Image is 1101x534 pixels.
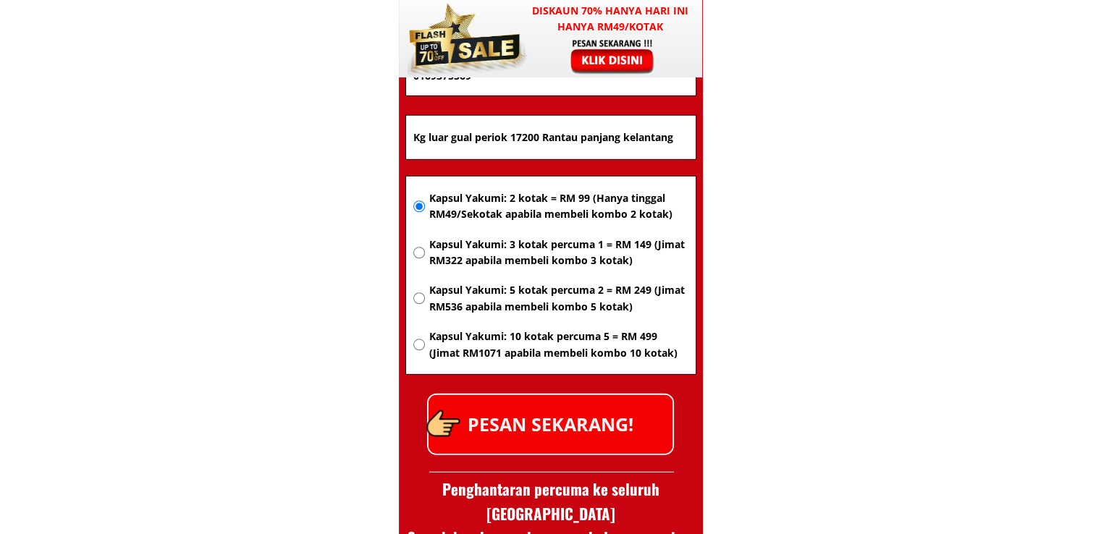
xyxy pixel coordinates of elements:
[429,395,672,454] p: PESAN SEKARANG!
[429,282,688,315] span: Kapsul Yakumi: 5 kotak percuma 2 = RM 249 (Jimat RM536 apabila membeli kombo 5 kotak)
[410,116,692,159] input: Alamat
[429,190,688,223] span: Kapsul Yakumi: 2 kotak = RM 99 (Hanya tinggal RM49/Sekotak apabila membeli kombo 2 kotak)
[518,3,703,35] h3: Diskaun 70% hanya hari ini hanya RM49/kotak
[429,237,688,269] span: Kapsul Yakumi: 3 kotak percuma 1 = RM 149 (Jimat RM322 apabila membeli kombo 3 kotak)
[429,329,688,361] span: Kapsul Yakumi: 10 kotak percuma 5 = RM 499 (Jimat RM1071 apabila membeli kombo 10 kotak)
